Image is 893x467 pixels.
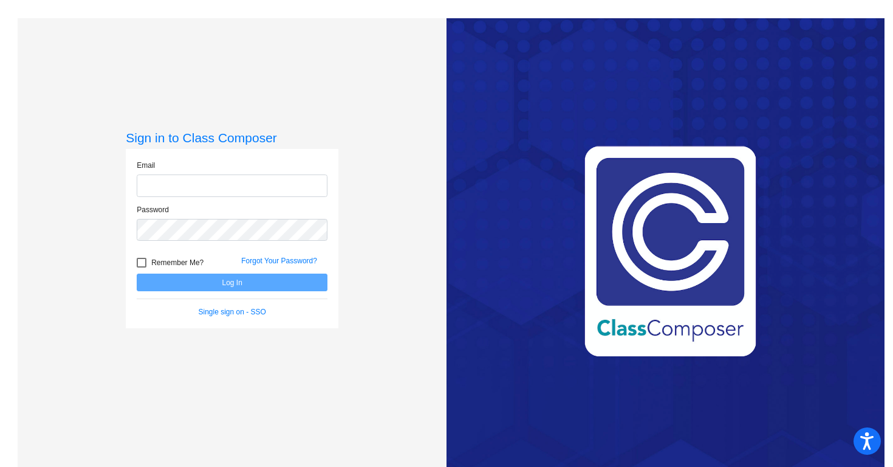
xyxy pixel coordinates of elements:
a: Single sign on - SSO [199,308,266,316]
h3: Sign in to Class Composer [126,130,338,145]
span: Remember Me? [151,255,204,270]
a: Forgot Your Password? [241,257,317,265]
button: Log In [137,274,327,291]
label: Password [137,204,169,215]
label: Email [137,160,155,171]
